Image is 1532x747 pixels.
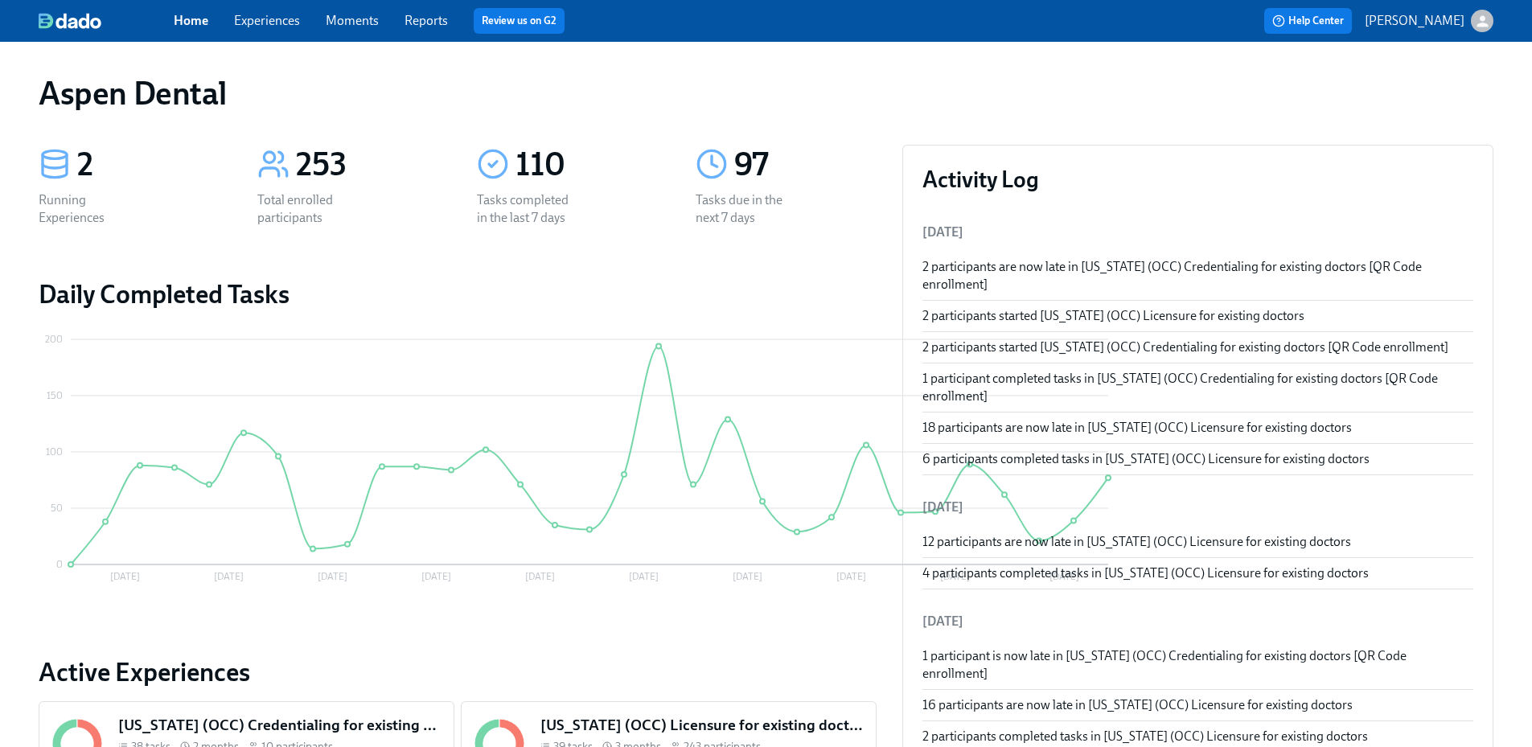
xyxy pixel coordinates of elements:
tspan: [DATE] [733,571,762,582]
button: [PERSON_NAME] [1365,10,1493,32]
div: 2 participants are now late in [US_STATE] (OCC) Credentialing for existing doctors [QR Code enrol... [922,258,1473,293]
tspan: 0 [56,559,63,570]
tspan: [DATE] [318,571,347,582]
a: Experiences [234,13,300,28]
tspan: [DATE] [525,571,555,582]
div: Total enrolled participants [257,191,360,227]
h3: Activity Log [922,165,1473,194]
tspan: 50 [51,503,63,514]
tspan: 100 [46,446,63,458]
a: Home [174,13,208,28]
li: [DATE] [922,213,1473,252]
div: Tasks completed in the last 7 days [477,191,580,227]
div: 18 participants are now late in [US_STATE] (OCC) Licensure for existing doctors [922,419,1473,437]
tspan: [DATE] [110,571,140,582]
div: Tasks due in the next 7 days [696,191,799,227]
div: 253 [296,145,437,185]
div: 1 participant completed tasks in [US_STATE] (OCC) Credentialing for existing doctors [QR Code enr... [922,370,1473,405]
p: [PERSON_NAME] [1365,12,1464,30]
div: Running Experiences [39,191,142,227]
div: 12 participants are now late in [US_STATE] (OCC) Licensure for existing doctors [922,533,1473,551]
a: dado [39,13,174,29]
img: dado [39,13,101,29]
tspan: [DATE] [629,571,659,582]
button: Review us on G2 [474,8,565,34]
div: 2 participants started [US_STATE] (OCC) Credentialing for existing doctors [QR Code enrollment] [922,339,1473,356]
h5: [US_STATE] (OCC) Credentialing for existing doctors [QR Code enrollment] [118,715,441,736]
tspan: [DATE] [214,571,244,582]
div: 6 participants completed tasks in [US_STATE] (OCC) Licensure for existing doctors [922,450,1473,468]
a: Active Experiences [39,656,877,688]
div: 97 [734,145,876,185]
h5: [US_STATE] (OCC) Licensure for existing doctors [540,715,863,736]
a: Moments [326,13,379,28]
tspan: [DATE] [421,571,451,582]
div: 2 participants started [US_STATE] (OCC) Licensure for existing doctors [922,307,1473,325]
a: Reports [405,13,448,28]
tspan: 200 [45,334,63,345]
div: 2 [77,145,219,185]
li: [DATE] [922,602,1473,641]
tspan: 150 [47,390,63,401]
span: Help Center [1272,13,1344,29]
div: 1 participant is now late in [US_STATE] (OCC) Credentialing for existing doctors [QR Code enrollm... [922,647,1473,683]
div: 2 participants completed tasks in [US_STATE] (OCC) Licensure for existing doctors [922,728,1473,745]
div: 16 participants are now late in [US_STATE] (OCC) Licensure for existing doctors [922,696,1473,714]
button: Help Center [1264,8,1352,34]
div: 110 [515,145,657,185]
h1: Aspen Dental [39,74,226,113]
div: 4 participants completed tasks in [US_STATE] (OCC) Licensure for existing doctors [922,564,1473,582]
h2: Daily Completed Tasks [39,278,877,310]
tspan: [DATE] [836,571,866,582]
li: [DATE] [922,488,1473,527]
a: Review us on G2 [482,13,557,29]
